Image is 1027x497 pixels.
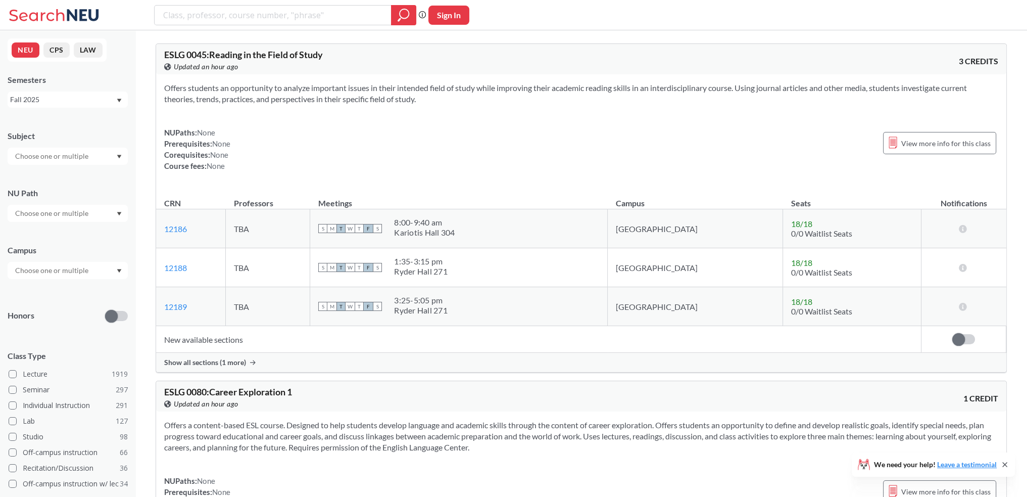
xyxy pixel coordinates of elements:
[394,305,448,315] div: Ryder Hall 271
[608,209,783,248] td: [GEOGRAPHIC_DATA]
[327,224,336,233] span: M
[207,161,225,170] span: None
[9,368,128,381] label: Lecture
[355,302,364,311] span: T
[8,205,128,222] div: Dropdown arrow
[364,263,373,272] span: F
[346,263,355,272] span: W
[164,420,998,453] section: Offers a content-based ESL course. Designed to help students develop language and academic skills...
[394,266,448,277] div: Ryder Hall 271
[394,256,448,266] div: 1:35 - 3:15 pm
[8,350,128,362] span: Class Type
[336,224,346,233] span: T
[373,302,382,311] span: S
[963,393,998,404] span: 1 CREDIT
[394,295,448,305] div: 3:25 - 5:05 pm
[346,224,355,233] span: W
[164,49,323,60] span: ESLG 0045 : Reading in the Field of Study
[226,188,310,209] th: Professors
[355,263,364,272] span: T
[9,446,128,459] label: Off-campus instruction
[226,287,310,326] td: TBA
[791,229,852,238] span: 0/0 Waitlist Seats
[164,198,181,209] div: CRN
[162,7,384,24] input: Class, professor, course number, "phrase"
[937,460,997,469] a: Leave a testimonial
[164,386,292,397] span: ESLG 0080 : Career Exploration 1
[156,326,921,353] td: New available sections
[391,5,416,25] div: magnifying glass
[43,42,70,58] button: CPS
[373,263,382,272] span: S
[226,209,310,248] td: TBA
[116,384,128,395] span: 297
[164,82,998,105] section: Offers students an opportunity to analyze important issues in their intended field of study while...
[164,358,246,367] span: Show all sections (1 more)
[8,188,128,199] div: NU Path
[8,130,128,142] div: Subject
[120,431,128,442] span: 98
[116,400,128,411] span: 291
[8,148,128,165] div: Dropdown arrow
[318,263,327,272] span: S
[174,61,238,72] span: Updated an hour ago
[336,263,346,272] span: T
[8,245,128,256] div: Campus
[117,99,122,103] svg: Dropdown arrow
[120,478,128,489] span: 34
[9,462,128,475] label: Recitation/Discussion
[226,248,310,287] td: TBA
[9,477,128,490] label: Off-campus instruction w/ lec
[791,306,852,316] span: 0/0 Waitlist Seats
[310,188,608,209] th: Meetings
[74,42,103,58] button: LAW
[120,447,128,458] span: 66
[428,6,469,25] button: Sign In
[921,188,1006,209] th: Notifications
[8,74,128,85] div: Semesters
[10,94,116,105] div: Fall 2025
[9,415,128,428] label: Lab
[164,127,230,171] div: NUPaths: Prerequisites: Corequisites: Course fees:
[117,212,122,216] svg: Dropdown arrow
[8,262,128,279] div: Dropdown arrow
[9,383,128,396] label: Seminar
[327,302,336,311] span: M
[120,463,128,474] span: 36
[364,224,373,233] span: F
[9,399,128,412] label: Individual Instruction
[791,258,812,267] span: 18 / 18
[10,264,95,277] input: Choose one or multiple
[8,310,34,322] p: Honors
[164,224,187,234] a: 12186
[197,476,215,485] span: None
[355,224,364,233] span: T
[164,263,187,273] a: 12188
[10,207,95,219] input: Choose one or multiple
[174,398,238,410] span: Updated an hour ago
[112,369,128,380] span: 1919
[791,267,852,277] span: 0/0 Waitlist Seats
[791,297,812,306] span: 18 / 18
[398,8,410,22] svg: magnifying glass
[901,137,991,150] span: View more info for this class
[874,461,997,468] span: We need your help!
[8,92,128,108] div: Fall 2025Dropdown arrow
[210,150,228,159] span: None
[197,128,215,137] span: None
[117,155,122,159] svg: Dropdown arrow
[12,42,39,58] button: NEU
[212,487,230,496] span: None
[608,188,783,209] th: Campus
[336,302,346,311] span: T
[394,228,455,238] div: Kariotis Hall 304
[318,224,327,233] span: S
[783,188,921,209] th: Seats
[608,248,783,287] td: [GEOGRAPHIC_DATA]
[116,416,128,427] span: 127
[156,353,1006,372] div: Show all sections (1 more)
[10,150,95,162] input: Choose one or multiple
[318,302,327,311] span: S
[959,56,998,67] span: 3 CREDITS
[346,302,355,311] span: W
